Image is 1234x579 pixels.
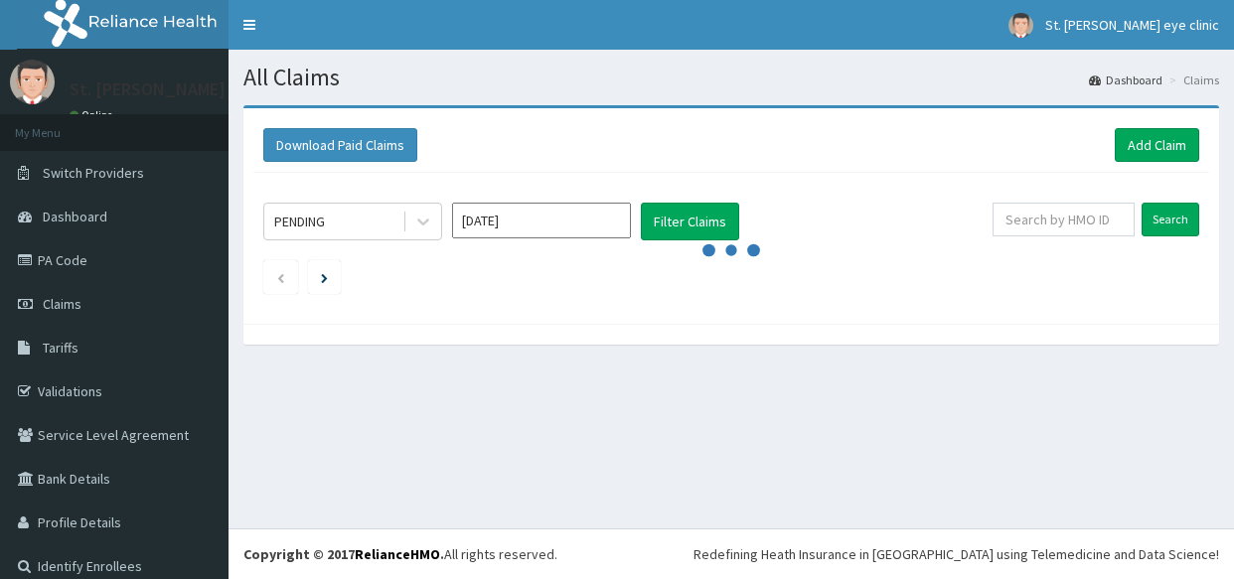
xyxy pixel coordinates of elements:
[243,65,1219,90] h1: All Claims
[274,212,325,231] div: PENDING
[276,268,285,286] a: Previous page
[43,208,107,225] span: Dashboard
[10,60,55,104] img: User Image
[243,545,444,563] strong: Copyright © 2017 .
[70,80,303,98] p: St. [PERSON_NAME] eye clinic
[641,203,739,240] button: Filter Claims
[43,295,81,313] span: Claims
[1115,128,1199,162] a: Add Claim
[452,203,631,238] input: Select Month and Year
[229,528,1234,579] footer: All rights reserved.
[321,268,328,286] a: Next page
[1045,16,1219,34] span: St. [PERSON_NAME] eye clinic
[1008,13,1033,38] img: User Image
[355,545,440,563] a: RelianceHMO
[43,339,78,357] span: Tariffs
[1089,72,1162,88] a: Dashboard
[694,544,1219,564] div: Redefining Heath Insurance in [GEOGRAPHIC_DATA] using Telemedicine and Data Science!
[1164,72,1219,88] li: Claims
[263,128,417,162] button: Download Paid Claims
[70,108,117,122] a: Online
[43,164,144,182] span: Switch Providers
[701,220,761,280] svg: audio-loading
[1142,203,1199,236] input: Search
[993,203,1135,236] input: Search by HMO ID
